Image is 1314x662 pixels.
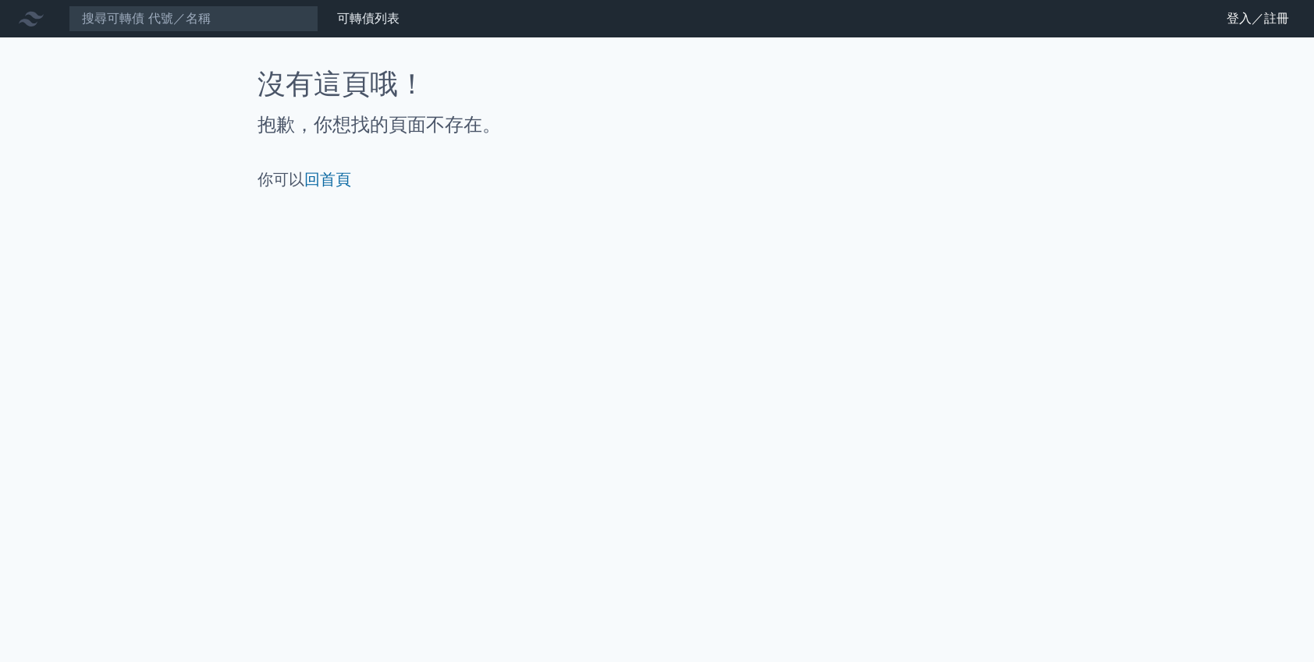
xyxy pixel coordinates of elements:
[257,69,1057,100] h1: 沒有這頁哦！
[257,168,1057,190] p: 你可以
[337,11,400,26] a: 可轉債列表
[1214,6,1302,31] a: 登入／註冊
[69,5,318,32] input: 搜尋可轉債 代號／名稱
[257,112,1057,137] h2: 抱歉，你想找的頁面不存在。
[304,170,351,189] a: 回首頁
